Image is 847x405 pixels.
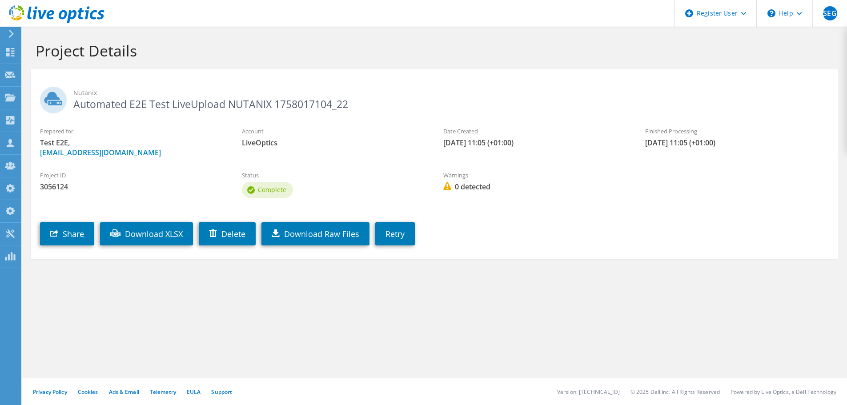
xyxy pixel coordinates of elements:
a: Delete [199,222,256,245]
h2: Automated E2E Test LiveUpload NUTANIX 1758017104_22 [40,87,829,109]
a: Ads & Email [109,388,139,396]
label: Finished Processing [645,127,829,136]
span: Nutanix [73,88,829,98]
a: Privacy Policy [33,388,67,396]
a: Retry [375,222,415,245]
label: Warnings [443,171,627,180]
span: [DATE] 11:05 (+01:00) [645,138,829,148]
a: [EMAIL_ADDRESS][DOMAIN_NAME] [40,148,161,157]
span: Complete [258,185,286,194]
span: 0 detected [443,182,627,192]
h1: Project Details [36,41,829,60]
a: Download Raw Files [261,222,369,245]
span: SEG [823,6,837,20]
svg: \n [767,9,775,17]
a: Share [40,222,94,245]
span: 3056124 [40,182,224,192]
a: Download XLSX [100,222,193,245]
a: Telemetry [150,388,176,396]
a: Cookies [78,388,98,396]
label: Account [242,127,426,136]
label: Status [242,171,426,180]
label: Date Created [443,127,627,136]
label: Prepared for [40,127,224,136]
li: Powered by Live Optics, a Dell Technology [731,388,836,396]
li: © 2025 Dell Inc. All Rights Reserved [630,388,720,396]
li: Version: [TECHNICAL_ID] [557,388,620,396]
a: Support [211,388,232,396]
span: Test E2E, [40,138,224,157]
span: LiveOptics [242,138,426,148]
label: Project ID [40,171,224,180]
a: EULA [187,388,201,396]
span: [DATE] 11:05 (+01:00) [443,138,627,148]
